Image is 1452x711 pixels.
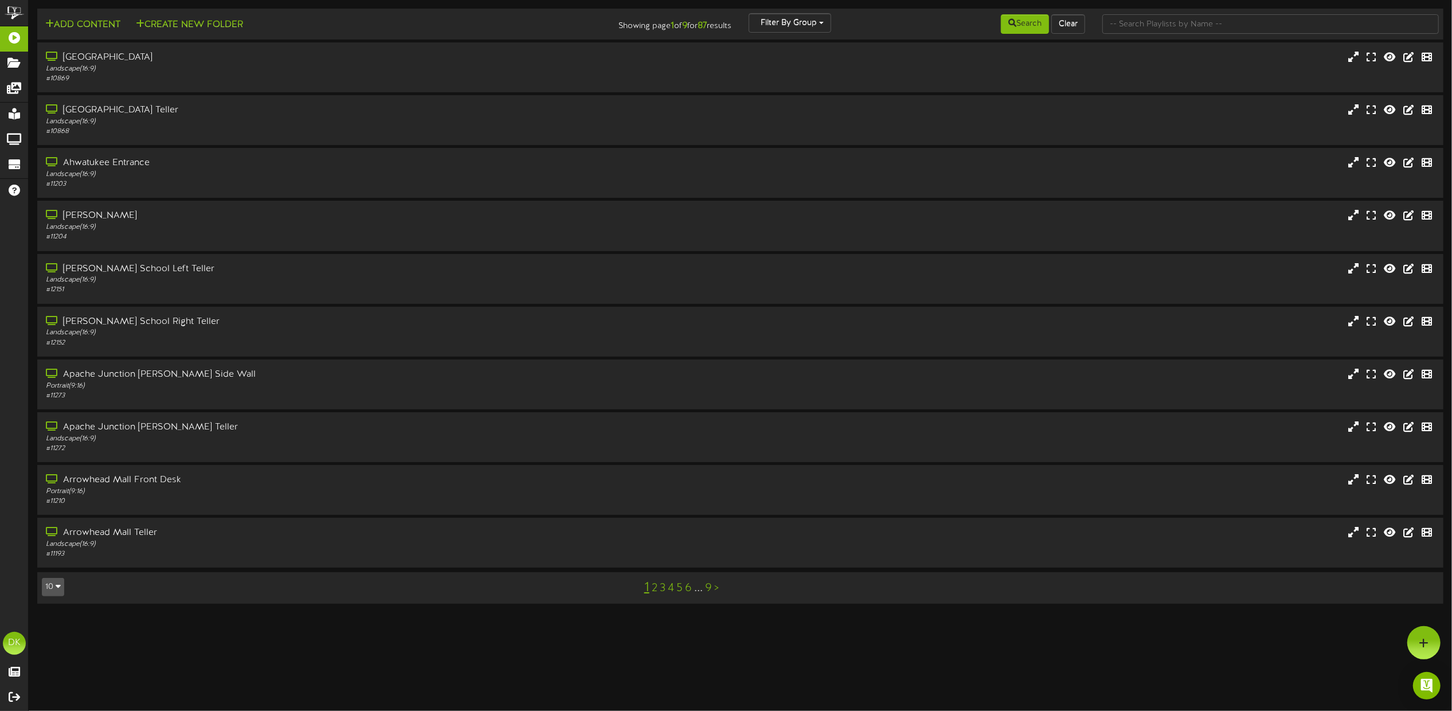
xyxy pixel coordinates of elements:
[46,209,615,222] div: [PERSON_NAME]
[46,381,615,391] div: Portrait ( 9:16 )
[685,582,692,595] a: 6
[46,179,615,189] div: # 11203
[46,127,615,136] div: # 10868
[46,157,615,170] div: Ahwatukee Entrance
[46,170,615,179] div: Landscape ( 16:9 )
[660,582,666,595] a: 3
[714,582,719,595] a: >
[676,582,683,595] a: 5
[698,21,707,31] strong: 87
[42,578,64,596] button: 10
[46,64,615,74] div: Landscape ( 16:9 )
[3,632,26,655] div: DK
[46,275,615,285] div: Landscape ( 16:9 )
[46,421,615,434] div: Apache Junction [PERSON_NAME] Teller
[46,549,615,559] div: # 11193
[46,540,615,549] div: Landscape ( 16:9 )
[671,21,674,31] strong: 1
[46,474,615,487] div: Arrowhead Mall Front Desk
[46,368,615,381] div: Apache Junction [PERSON_NAME] Side Wall
[46,444,615,454] div: # 11272
[1001,14,1049,34] button: Search
[46,487,615,497] div: Portrait ( 9:16 )
[46,232,615,242] div: # 11204
[652,582,657,595] a: 2
[46,526,615,540] div: Arrowhead Mall Teller
[644,580,649,595] a: 1
[1413,672,1441,700] div: Open Intercom Messenger
[705,582,712,595] a: 9
[46,497,615,506] div: # 11210
[46,315,615,329] div: [PERSON_NAME] School Right Teller
[46,222,615,232] div: Landscape ( 16:9 )
[46,74,615,84] div: # 10869
[504,13,740,33] div: Showing page of for results
[46,285,615,295] div: # 12151
[46,263,615,276] div: [PERSON_NAME] School Left Teller
[46,328,615,338] div: Landscape ( 16:9 )
[749,13,831,33] button: Filter By Group
[694,582,703,595] a: ...
[46,104,615,117] div: [GEOGRAPHIC_DATA] Teller
[682,21,687,31] strong: 9
[46,51,615,64] div: [GEOGRAPHIC_DATA]
[668,582,674,595] a: 4
[1102,14,1439,34] input: -- Search Playlists by Name --
[46,391,615,401] div: # 11273
[132,18,246,32] button: Create New Folder
[46,338,615,348] div: # 12152
[1051,14,1085,34] button: Clear
[46,117,615,127] div: Landscape ( 16:9 )
[42,18,124,32] button: Add Content
[46,434,615,444] div: Landscape ( 16:9 )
